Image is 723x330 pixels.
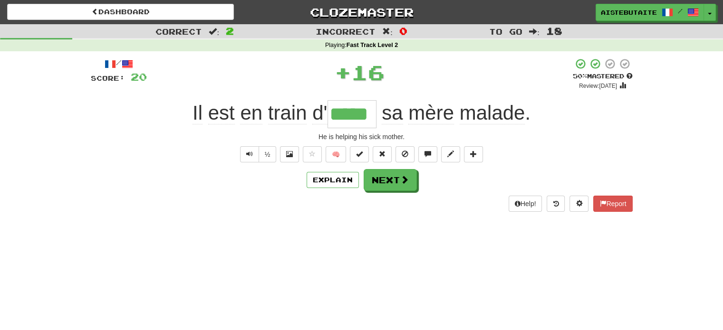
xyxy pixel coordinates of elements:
button: Ignore sentence (alt+i) [395,146,415,162]
a: AisteButaite / [596,4,704,21]
button: Show image (alt+x) [280,146,299,162]
span: 2 [226,25,234,37]
span: Score: [91,74,125,82]
a: Clozemaster [248,4,475,20]
span: 0 [399,25,407,37]
div: Mastered [573,72,633,81]
span: Correct [155,27,202,36]
button: Discuss sentence (alt+u) [418,146,437,162]
button: Edit sentence (alt+d) [441,146,460,162]
span: To go [489,27,522,36]
button: Add to collection (alt+a) [464,146,483,162]
span: sa [382,102,403,124]
a: Dashboard [7,4,234,20]
span: Incorrect [316,27,376,36]
button: Help! [509,196,542,212]
span: train [268,102,307,124]
strong: Fast Track Level 2 [347,42,398,48]
div: He is helping his sick mother. [91,132,633,141]
span: + [335,58,351,86]
small: Review: [DATE] [579,83,617,89]
span: 50 % [573,72,587,80]
span: d' [312,102,327,124]
button: Next [364,169,417,191]
button: 🧠 [326,146,346,162]
span: 20 [131,71,147,83]
span: / [678,8,683,14]
span: : [382,28,393,36]
button: Report [593,196,632,212]
span: : [209,28,219,36]
button: Set this sentence to 100% Mastered (alt+m) [350,146,369,162]
button: Reset to 0% Mastered (alt+r) [373,146,392,162]
span: en [240,102,262,124]
span: : [529,28,540,36]
button: Round history (alt+y) [547,196,565,212]
span: AisteButaite [601,8,657,17]
button: Favorite sentence (alt+f) [303,146,322,162]
span: mère [408,102,454,124]
button: Play sentence audio (ctl+space) [240,146,259,162]
span: 18 [546,25,562,37]
span: 16 [351,60,385,84]
span: Il [193,102,202,124]
button: ½ [259,146,277,162]
div: / [91,58,147,70]
span: malade [460,102,525,124]
div: Text-to-speech controls [238,146,277,162]
button: Explain [307,172,359,188]
span: . [376,102,531,124]
span: est [208,102,235,124]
